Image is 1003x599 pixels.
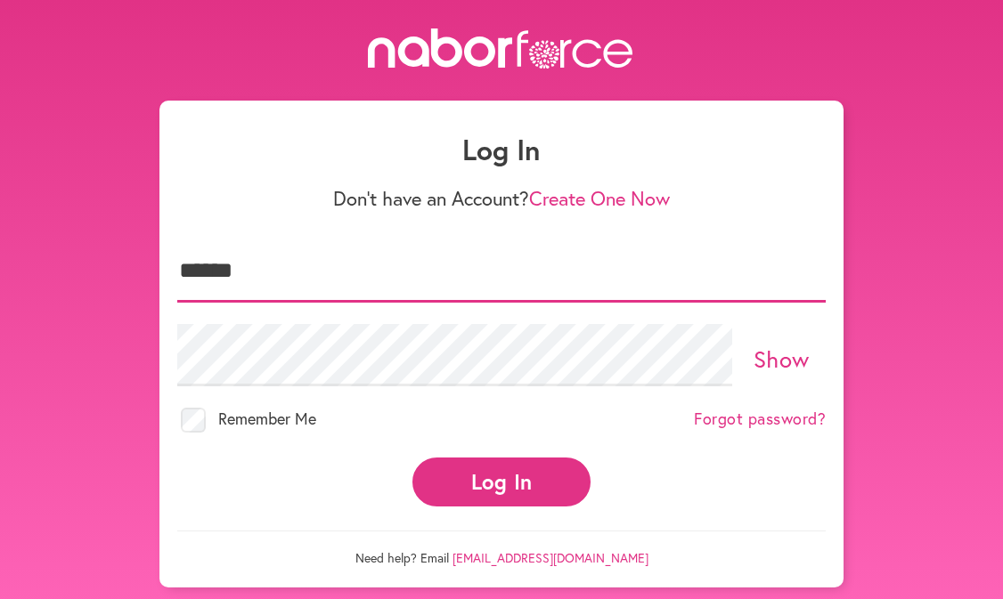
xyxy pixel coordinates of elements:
[218,408,316,429] span: Remember Me
[754,344,810,374] a: Show
[177,133,826,166] h1: Log In
[177,530,826,566] p: Need help? Email
[453,549,648,566] a: [EMAIL_ADDRESS][DOMAIN_NAME]
[177,187,826,210] p: Don't have an Account?
[529,185,670,211] a: Create One Now
[412,457,591,506] button: Log In
[694,409,826,429] a: Forgot password?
